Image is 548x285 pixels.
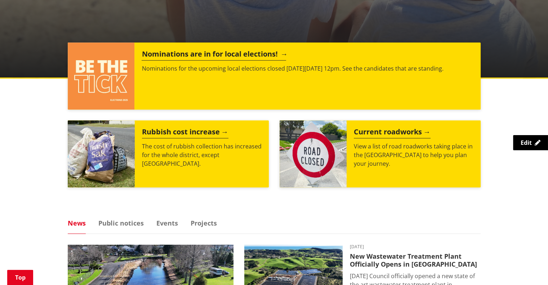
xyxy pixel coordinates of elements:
[521,139,532,147] span: Edit
[68,220,86,226] a: News
[7,270,33,285] a: Top
[350,253,481,268] h3: New Wastewater Treatment Plant Officially Opens in [GEOGRAPHIC_DATA]
[156,220,178,226] a: Events
[142,142,262,168] p: The cost of rubbish collection has increased for the whole district, except [GEOGRAPHIC_DATA].
[142,128,228,138] h2: Rubbish cost increase
[354,128,431,138] h2: Current roadworks
[280,120,481,187] a: Current roadworks View a list of road roadworks taking place in the [GEOGRAPHIC_DATA] to help you...
[68,43,481,110] a: Nominations are in for local elections! Nominations for the upcoming local elections closed [DATE...
[68,43,135,110] img: ELECTIONS 2025 (15)
[68,120,269,187] a: Rubbish bags with sticker Rubbish cost increase The cost of rubbish collection has increased for ...
[98,220,144,226] a: Public notices
[280,120,347,187] img: Road closed sign
[68,120,135,187] img: Rubbish bags with sticker
[191,220,217,226] a: Projects
[350,245,481,249] time: [DATE]
[142,64,473,73] p: Nominations for the upcoming local elections closed [DATE][DATE] 12pm. See the candidates that ar...
[515,255,541,281] iframe: Messenger Launcher
[513,135,548,150] a: Edit
[142,50,286,61] h2: Nominations are in for local elections!
[354,142,473,168] p: View a list of road roadworks taking place in the [GEOGRAPHIC_DATA] to help you plan your journey.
